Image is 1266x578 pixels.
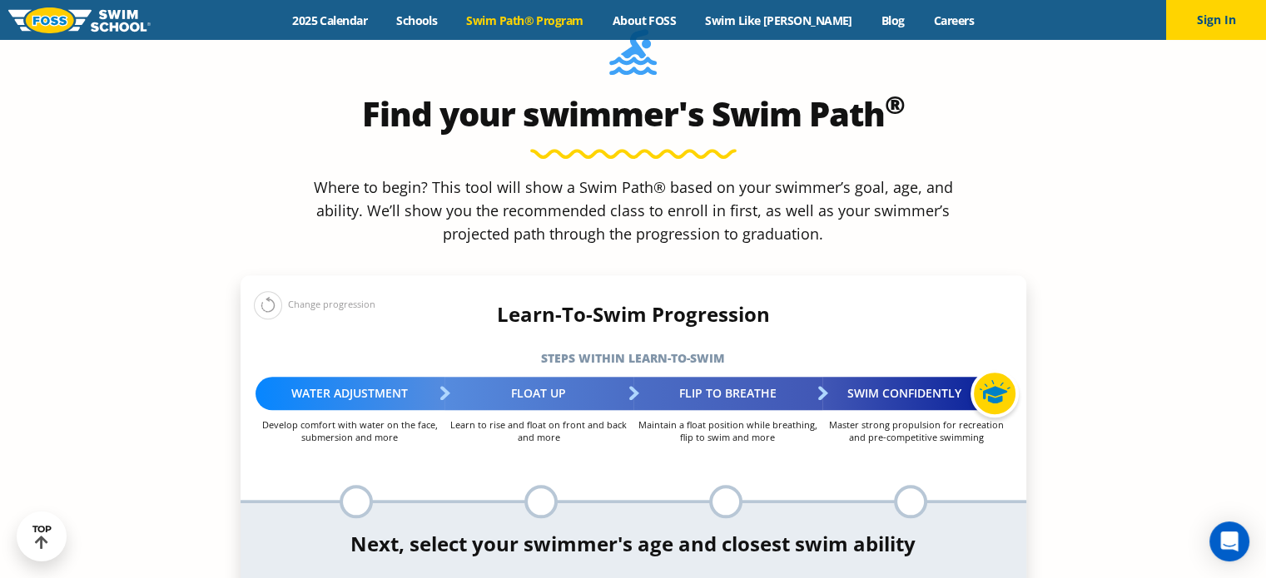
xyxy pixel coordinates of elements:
h5: Steps within Learn-to-Swim [241,347,1026,370]
div: Change progression [254,290,375,319]
h4: Learn-To-Swim Progression [241,303,1026,326]
p: Learn to rise and float on front and back and more [444,418,633,443]
a: Blog [866,12,919,28]
a: Swim Path® Program [452,12,598,28]
p: Where to begin? This tool will show a Swim Path® based on your swimmer’s goal, age, and ability. ... [307,175,960,245]
div: Swim Confidently [822,377,1011,410]
div: Water Adjustment [256,377,444,410]
h4: Next, select your swimmer's age and closest swim ability [241,532,1026,556]
p: Develop comfort with water on the face, submersion and more [256,418,444,443]
div: TOP [32,524,52,550]
a: 2025 Calendar [278,12,382,28]
div: Flip to Breathe [633,377,822,410]
h2: Find your swimmer's Swim Path [241,94,1026,134]
div: Open Intercom Messenger [1209,521,1249,561]
sup: ® [885,87,905,121]
a: About FOSS [598,12,691,28]
img: Foss-Location-Swimming-Pool-Person.svg [609,29,657,86]
a: Schools [382,12,452,28]
img: FOSS Swim School Logo [8,7,151,33]
p: Master strong propulsion for recreation and pre-competitive swimming [822,418,1011,443]
a: Careers [919,12,988,28]
a: Swim Like [PERSON_NAME] [691,12,867,28]
p: Maintain a float position while breathing, flip to swim and more [633,418,822,443]
div: Float Up [444,377,633,410]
